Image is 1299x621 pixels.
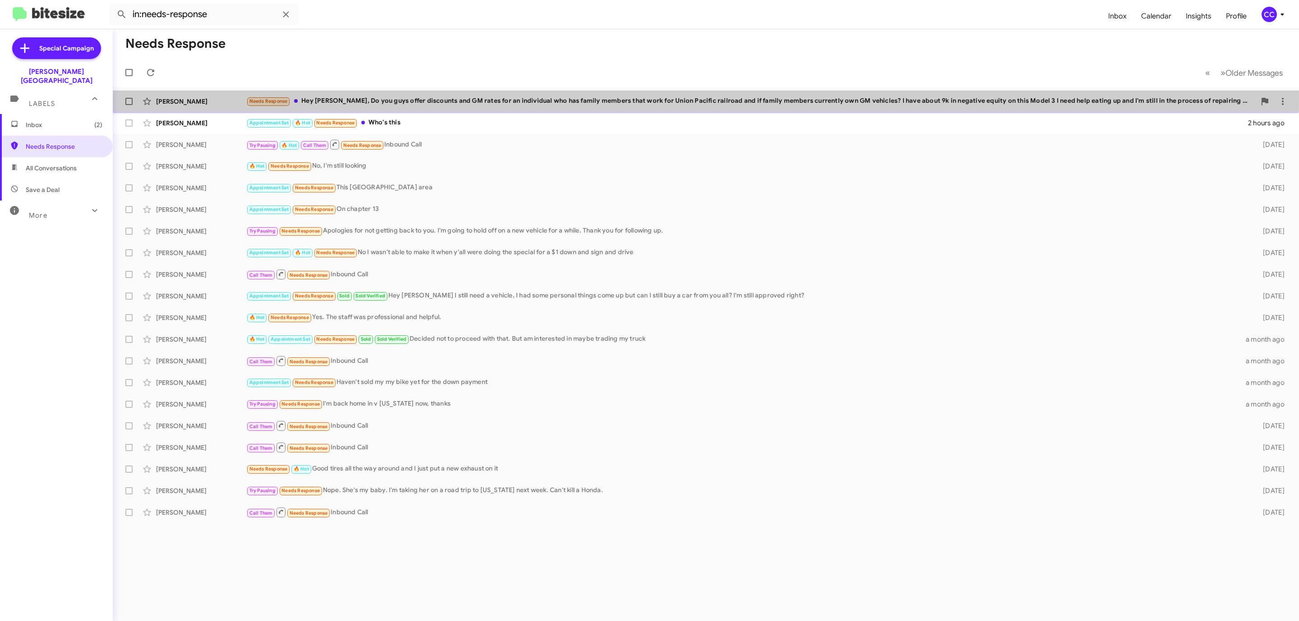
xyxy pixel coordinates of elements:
[249,250,289,256] span: Appointment Set
[156,486,246,495] div: [PERSON_NAME]
[249,379,289,385] span: Appointment Set
[249,98,288,104] span: Needs Response
[246,442,1244,453] div: Inbound Call
[156,97,246,106] div: [PERSON_NAME]
[1244,227,1292,236] div: [DATE]
[249,272,273,278] span: Call Them
[246,377,1244,388] div: Haven't sold my my bike yet for the down payment
[246,118,1244,128] div: Who's this
[246,139,1244,150] div: Inbound Call
[249,206,289,212] span: Appointment Set
[156,270,246,279] div: [PERSON_NAME]
[1244,508,1292,517] div: [DATE]
[361,336,371,342] span: Sold
[343,142,382,148] span: Needs Response
[271,315,309,320] span: Needs Response
[156,335,246,344] div: [PERSON_NAME]
[39,44,94,53] span: Special Campaign
[1244,443,1292,452] div: [DATE]
[295,206,333,212] span: Needs Response
[316,250,355,256] span: Needs Response
[156,162,246,171] div: [PERSON_NAME]
[246,399,1244,409] div: I'm back home in v [US_STATE] now, thanks
[246,247,1244,258] div: No I wasn't able to make it when y'all were doing the special for a $1 down and sign and drive
[249,488,276,493] span: Try Pausing
[1244,162,1292,171] div: [DATE]
[156,443,246,452] div: [PERSON_NAME]
[246,204,1244,215] div: On chapter 13
[1244,378,1292,387] div: a month ago
[249,359,273,365] span: Call Them
[1205,67,1210,78] span: «
[156,378,246,387] div: [PERSON_NAME]
[246,507,1244,518] div: Inbound Call
[12,37,101,59] a: Special Campaign
[281,488,320,493] span: Needs Response
[1215,64,1288,82] button: Next
[246,420,1244,431] div: Inbound Call
[156,227,246,236] div: [PERSON_NAME]
[94,120,102,129] span: (2)
[156,140,246,149] div: [PERSON_NAME]
[271,163,309,169] span: Needs Response
[1219,3,1254,29] a: Profile
[246,226,1244,236] div: Apologies for not getting back to you. I'm going to hold off on a new vehicle for a while. Thank ...
[1262,7,1277,22] div: CC
[1179,3,1219,29] a: Insights
[1244,205,1292,214] div: [DATE]
[249,424,273,429] span: Call Them
[355,293,385,299] span: Sold Verified
[295,250,310,256] span: 🔥 Hot
[1134,3,1179,29] a: Calendar
[281,228,320,234] span: Needs Response
[281,142,297,148] span: 🔥 Hot
[246,334,1244,344] div: Decided not to proceed with that. But am interested in maybe trading my truck
[1244,270,1292,279] div: [DATE]
[246,96,1256,106] div: Hey [PERSON_NAME], Do you guys offer discounts and GM rates for an individual who has family memb...
[290,359,328,365] span: Needs Response
[156,248,246,257] div: [PERSON_NAME]
[281,401,320,407] span: Needs Response
[246,464,1244,474] div: Good tires all the way around and I just put a new exhaust on it
[377,336,407,342] span: Sold Verified
[316,120,355,126] span: Needs Response
[271,336,310,342] span: Appointment Set
[246,312,1244,323] div: Yes. The staff was professional and helpful.
[294,466,309,472] span: 🔥 Hot
[1101,3,1134,29] a: Inbox
[156,421,246,430] div: [PERSON_NAME]
[246,485,1244,496] div: Nope. She's my baby. I'm taking her on a road trip to [US_STATE] next week. Can't kill a Honda.
[249,466,288,472] span: Needs Response
[29,211,47,219] span: More
[156,465,246,474] div: [PERSON_NAME]
[290,424,328,429] span: Needs Response
[1244,400,1292,409] div: a month ago
[1254,7,1289,22] button: CC
[26,120,102,129] span: Inbox
[316,336,355,342] span: Needs Response
[1225,68,1283,78] span: Older Messages
[26,185,60,194] span: Save a Deal
[1244,421,1292,430] div: [DATE]
[249,401,276,407] span: Try Pausing
[246,291,1244,301] div: Hey [PERSON_NAME] I still need a vehicle, I had some personal things come up but can I still buy ...
[1244,183,1292,192] div: [DATE]
[249,315,265,320] span: 🔥 Hot
[249,336,265,342] span: 🔥 Hot
[29,100,55,108] span: Labels
[1200,64,1216,82] button: Previous
[295,185,333,191] span: Needs Response
[295,120,310,126] span: 🔥 Hot
[156,356,246,365] div: [PERSON_NAME]
[249,163,265,169] span: 🔥 Hot
[156,313,246,322] div: [PERSON_NAME]
[246,355,1244,366] div: Inbound Call
[295,379,333,385] span: Needs Response
[156,119,246,128] div: [PERSON_NAME]
[1244,313,1292,322] div: [DATE]
[1244,356,1292,365] div: a month ago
